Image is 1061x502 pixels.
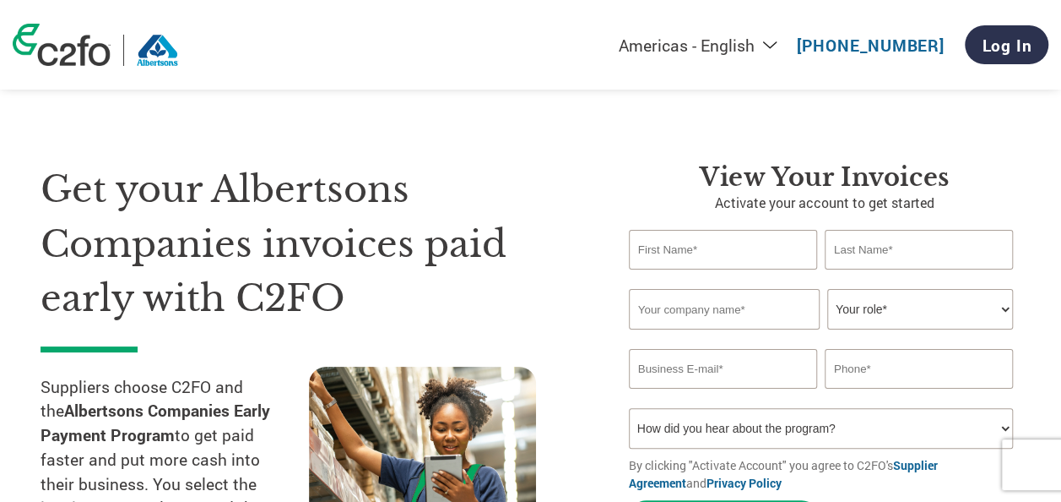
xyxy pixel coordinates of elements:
select: Title/Role [827,289,1013,330]
a: Privacy Policy [706,475,782,491]
a: Supplier Agreement [629,457,938,491]
img: c2fo logo [13,24,111,66]
p: Activate your account to get started [629,193,1020,213]
div: Invalid last name or last name is too long [825,271,1013,282]
div: Inavlid Email Address [629,390,817,401]
a: Log In [965,25,1048,64]
input: Your company name* [629,289,820,330]
input: Invalid Email format [629,349,817,389]
input: First Name* [629,230,817,270]
strong: Albertsons Companies Early Payment Program [41,400,270,445]
div: Invalid company name or company name is too long [629,331,1013,342]
h3: View Your Invoices [629,162,1020,193]
a: [PHONE_NUMBER] [797,35,945,56]
div: Invalid first name or first name is too long [629,271,817,282]
input: Phone* [825,349,1013,389]
img: Albertsons Companies [137,35,179,66]
div: Inavlid Phone Number [825,390,1013,401]
p: By clicking "Activate Account" you agree to C2FO's and [629,456,1020,492]
input: Last Name* [825,230,1013,270]
h1: Get your Albertsons Companies invoices paid early with C2FO [41,162,578,326]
